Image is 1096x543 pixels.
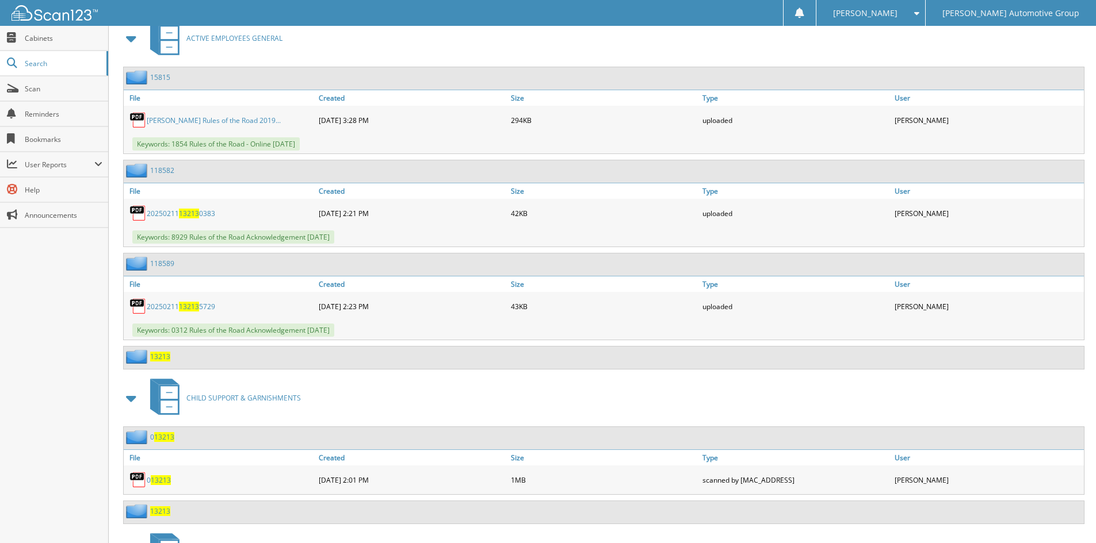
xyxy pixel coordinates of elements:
[124,450,316,465] a: File
[25,59,101,68] span: Search
[833,10,898,17] span: [PERSON_NAME]
[316,450,508,465] a: Created
[700,202,892,225] div: uploaded
[147,115,281,125] a: [PERSON_NAME] Rules of the Road 2019...
[154,432,174,442] span: 13213
[129,471,147,488] img: PDF.png
[126,256,150,271] img: folder2.png
[147,209,215,218] a: 20250211132130383
[942,10,1079,17] span: [PERSON_NAME] Automotive Group
[700,276,892,292] a: Type
[124,276,316,292] a: File
[179,302,199,311] span: 13213
[126,70,150,84] img: folder2.png
[892,90,1084,106] a: User
[892,202,1084,225] div: [PERSON_NAME]
[700,90,892,106] a: Type
[132,324,334,337] span: Keywords: 0312 Rules of the Road Acknowledgement [DATE]
[132,137,300,151] span: Keywords: 1854 Rules of the Road - Online [DATE]
[25,185,102,195] span: Help
[25,134,102,144] span: Bookmarks
[508,109,700,132] div: 294KB
[151,475,171,485] span: 13213
[129,205,147,222] img: PDF.png
[126,163,150,178] img: folder2.png
[892,109,1084,132] div: [PERSON_NAME]
[316,202,508,225] div: [DATE] 2:21 PM
[316,109,508,132] div: [DATE] 3:28 PM
[147,302,215,311] a: 20250211132135729
[316,276,508,292] a: Created
[508,295,700,318] div: 43KB
[892,276,1084,292] a: User
[316,468,508,491] div: [DATE] 2:01 PM
[150,165,174,175] a: 118582
[316,90,508,106] a: Created
[25,84,102,94] span: Scan
[126,504,150,518] img: folder2.png
[892,450,1084,465] a: User
[147,475,171,485] a: 013213
[700,109,892,132] div: uploaded
[12,5,98,21] img: scan123-logo-white.svg
[186,393,301,403] span: CHILD SUPPORT & GARNISHMENTS
[129,111,147,129] img: PDF.png
[143,375,301,421] a: CHILD SUPPORT & GARNISHMENTS
[25,160,94,170] span: User Reports
[150,506,170,516] a: 13213
[508,90,700,106] a: Size
[150,259,174,268] a: 118589
[508,202,700,225] div: 42KB
[143,16,282,61] a: ACTIVE EMPLOYEES GENERAL
[124,183,316,199] a: File
[700,468,892,491] div: scanned by [MAC_ADDRESS]
[150,72,170,82] a: 15815
[508,468,700,491] div: 1MB
[25,33,102,43] span: Cabinets
[124,90,316,106] a: File
[150,432,174,442] a: 013213
[132,230,334,244] span: Keywords: 8929 Rules of the Road Acknowledgement [DATE]
[25,109,102,119] span: Reminders
[700,450,892,465] a: Type
[508,276,700,292] a: Size
[508,183,700,199] a: Size
[700,295,892,318] div: uploaded
[129,298,147,315] img: PDF.png
[186,33,282,43] span: ACTIVE EMPLOYEES GENERAL
[892,468,1084,491] div: [PERSON_NAME]
[316,295,508,318] div: [DATE] 2:23 PM
[25,210,102,220] span: Announcements
[508,450,700,465] a: Size
[892,295,1084,318] div: [PERSON_NAME]
[892,183,1084,199] a: User
[316,183,508,199] a: Created
[126,430,150,444] img: folder2.png
[700,183,892,199] a: Type
[150,352,170,361] a: 13213
[126,349,150,364] img: folder2.png
[179,209,199,218] span: 13213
